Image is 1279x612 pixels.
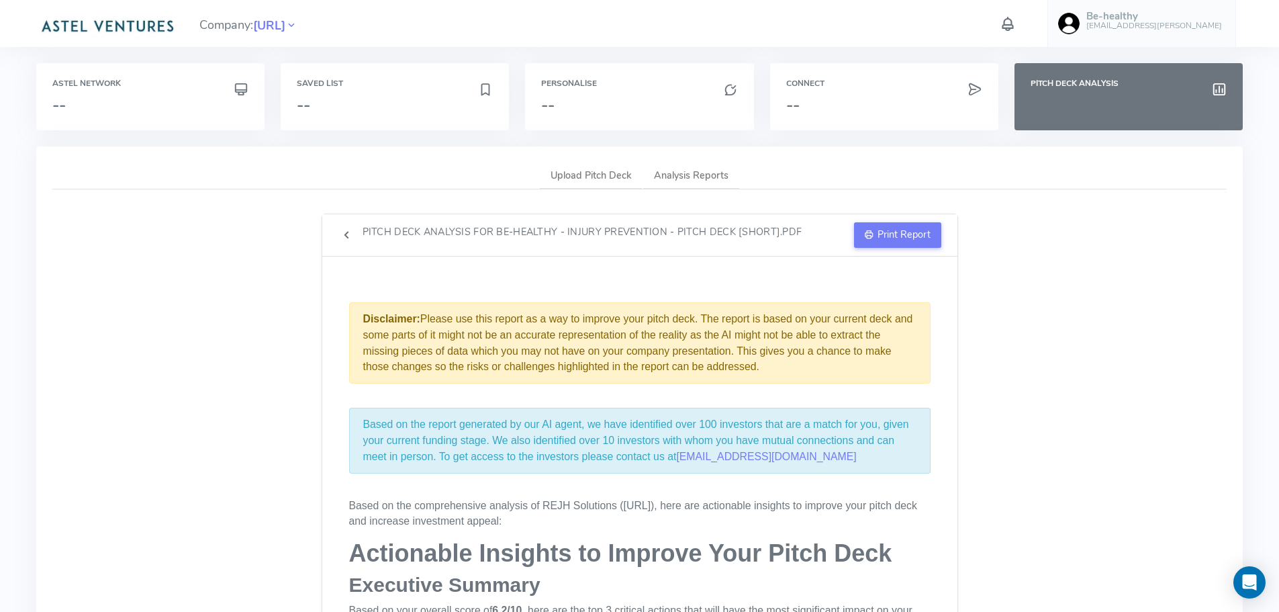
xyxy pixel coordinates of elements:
[643,163,740,190] a: Analysis Reports
[1086,21,1222,30] h6: [EMAIL_ADDRESS][PERSON_NAME]
[676,451,856,462] a: [EMAIL_ADDRESS][DOMAIN_NAME]
[363,313,420,324] strong: Disclaimer:
[786,96,982,114] h3: --
[52,79,248,88] h6: Astel Network
[297,94,310,116] span: --
[253,17,285,35] span: [URL]
[541,96,737,114] h3: --
[363,417,916,464] p: Based on the report generated by our AI agent, we have identified over 100 investors that are a m...
[541,79,737,88] h6: Personalise
[1086,11,1222,22] h5: Be-healthy
[349,498,931,530] p: Based on the comprehensive analysis of REJH Solutions ([URL]), here are actionable insights to im...
[786,79,982,88] h6: Connect
[253,17,285,33] a: [URL]
[363,227,802,238] h2: Pitch Deck Analysis for Be-Healthy - Injury Prevention - Pitch Deck [short].pdf
[854,222,941,248] button: Print Report
[349,574,931,596] h2: Executive Summary
[1058,13,1080,34] img: user-image
[1031,79,1227,88] h6: Pitch Deck Analysis
[349,540,931,567] h1: Actionable Insights to Improve Your Pitch Deck
[199,12,297,36] span: Company:
[363,311,916,375] p: Please use this report as a way to improve your pitch deck. The report is based on your current d...
[297,79,493,88] h6: Saved List
[52,94,66,116] span: --
[539,163,643,190] a: Upload Pitch Deck
[1233,566,1266,599] div: Open Intercom Messenger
